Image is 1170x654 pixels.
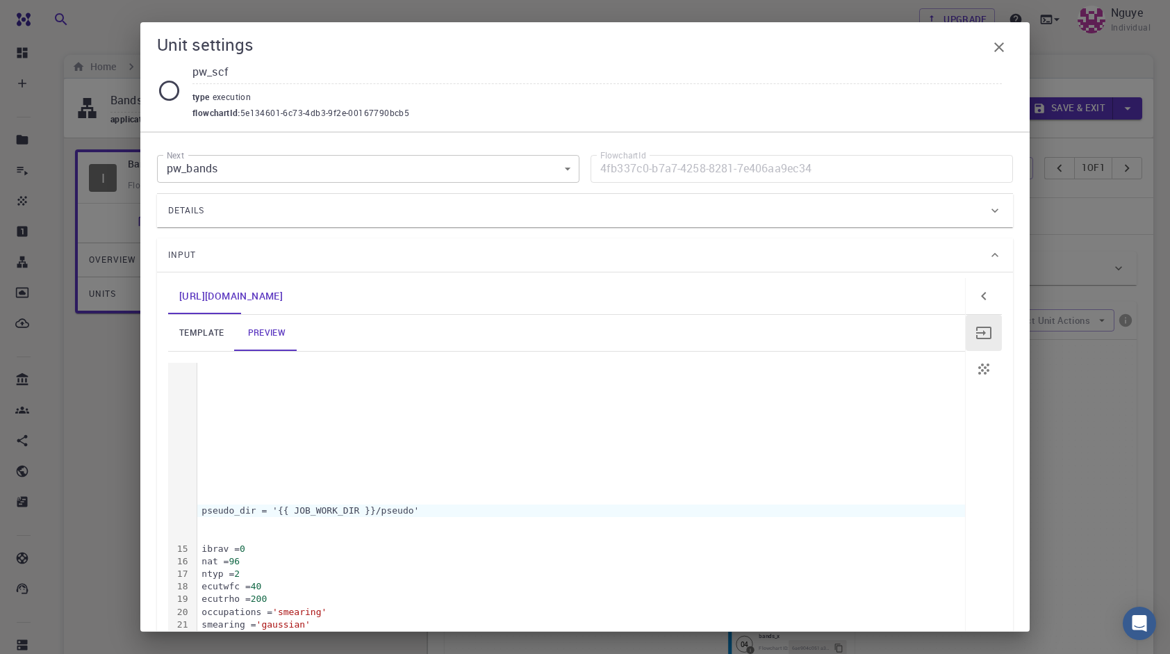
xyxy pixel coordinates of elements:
a: template [168,315,236,351]
div: 20 [168,606,190,619]
div: Open Intercom Messenger [1123,607,1156,640]
div: ibrav = [197,543,965,555]
span: Details [168,199,204,222]
a: Double-click to edit [168,278,294,314]
div: smearing = [197,619,965,631]
a: preview [236,315,298,351]
div: pseudo_dir = '{{ JOB_WORK_DIR }}/pseudo' [197,505,965,517]
div: 17 [168,568,190,580]
div: ntyp = [197,568,965,580]
span: 2 [234,569,240,579]
div: 18 [168,580,190,593]
span: execution [213,91,257,102]
div: nat = [197,555,965,568]
span: 40 [251,581,262,591]
span: flowchartId : [192,106,240,120]
div: ecutrho = [197,593,965,605]
div: 15 [168,543,190,555]
span: 'smearing' [272,607,327,617]
span: 0 [240,543,245,554]
div: 22 [168,631,190,644]
div: 21 [168,619,190,631]
div: pw_bands [157,155,579,183]
span: 200 [251,594,267,604]
span: type [192,91,213,102]
div: Details [157,194,1013,227]
label: Next [167,149,184,161]
span: 'gaussian' [256,619,311,630]
div: Input [157,238,1013,272]
div: 19 [168,593,190,605]
span: Input [168,244,196,266]
label: FlowchartId [600,149,646,161]
span: 96 [229,556,240,566]
div: 16 [168,555,190,568]
div: occupations = [197,606,965,619]
h5: Unit settings [157,33,254,56]
span: 5e134601-6c73-4db3-9f2e-00167790bcb5 [240,106,409,120]
div: ecutwfc = [197,580,965,593]
div: degauss = [197,631,965,644]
